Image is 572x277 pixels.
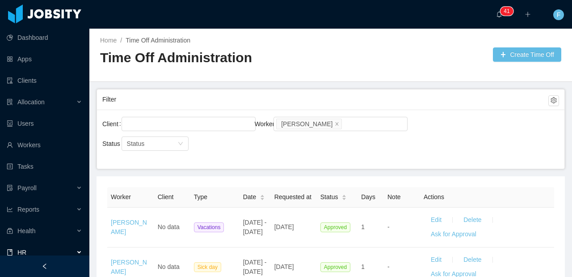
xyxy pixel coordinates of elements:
div: [PERSON_NAME] [281,119,332,129]
li: Guilherme Vieira [276,119,342,129]
i: icon: plus [525,11,531,17]
span: HR [17,249,26,256]
span: Worker [111,193,131,200]
i: icon: caret-down [260,197,265,200]
a: icon: auditClients [7,72,82,89]
button: icon: setting [548,95,559,106]
button: Edit [424,253,449,267]
span: 1 [361,223,365,230]
i: icon: caret-up [260,193,265,196]
i: icon: book [7,249,13,256]
sup: 41 [500,7,513,16]
span: Reports [17,206,39,213]
i: icon: medicine-box [7,228,13,234]
span: [DATE] - [DATE] [243,219,267,235]
span: [DATE] - [DATE] [243,259,267,275]
a: icon: userWorkers [7,136,82,154]
p: 4 [504,7,507,16]
span: Status [320,192,338,202]
i: icon: caret-down [342,197,347,200]
button: Delete [456,253,488,267]
span: Payroll [17,184,37,192]
i: icon: caret-up [342,193,347,196]
input: Worker [344,119,349,129]
input: Client [124,119,129,129]
span: Actions [424,193,444,200]
span: No data [158,223,180,230]
span: Allocation [17,98,45,106]
span: Health [17,227,35,234]
p: 1 [507,7,510,16]
span: - [387,263,390,270]
span: Days [361,193,375,200]
span: F [557,9,561,20]
span: Approved [320,262,350,272]
span: Approved [320,222,350,232]
i: icon: close [335,121,339,127]
label: Status [102,140,126,147]
a: icon: robotUsers [7,115,82,132]
button: Delete [456,213,488,227]
span: Note [387,193,401,200]
span: Sick day [194,262,221,272]
i: icon: line-chart [7,206,13,213]
i: icon: file-protect [7,185,13,191]
div: Sort [341,193,347,200]
i: icon: solution [7,99,13,105]
span: No data [158,263,180,270]
a: [PERSON_NAME] [111,219,147,235]
span: Date [243,192,257,202]
div: Sort [260,193,265,200]
span: [DATE] [274,223,294,230]
span: Vacations [194,222,224,232]
span: Type [194,193,207,200]
span: Requested at [274,193,311,200]
span: Client [158,193,174,200]
a: icon: profileTasks [7,158,82,175]
a: icon: appstoreApps [7,50,82,68]
span: - [387,223,390,230]
a: [PERSON_NAME] [111,259,147,275]
a: Time Off Administration [126,37,190,44]
button: icon: plusCreate Time Off [493,47,561,62]
label: Worker [255,120,281,128]
label: Client [102,120,125,128]
span: [DATE] [274,263,294,270]
h2: Time Off Administration [100,49,331,67]
a: Home [100,37,117,44]
span: Status [127,140,145,147]
div: Filter [102,91,548,108]
span: / [120,37,122,44]
button: Edit [424,213,449,227]
i: icon: bell [496,11,502,17]
a: icon: pie-chartDashboard [7,29,82,47]
i: icon: down [178,141,183,147]
button: Ask for Approval [424,227,484,242]
span: 1 [361,263,365,270]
